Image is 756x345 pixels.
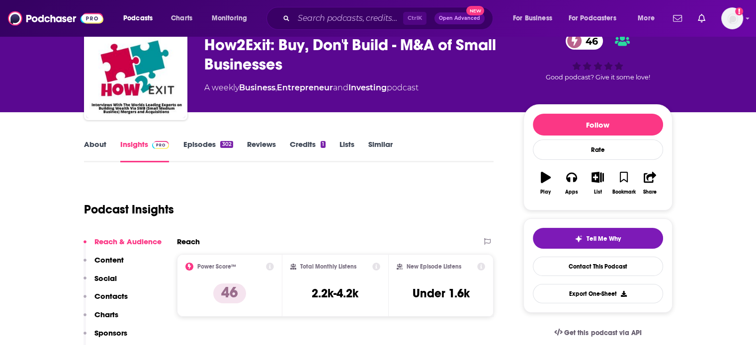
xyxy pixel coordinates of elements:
a: Show notifications dropdown [694,10,709,27]
div: Bookmark [612,189,635,195]
span: Podcasts [123,11,153,25]
h2: New Episode Listens [407,263,461,270]
button: open menu [631,10,667,26]
a: Show notifications dropdown [669,10,686,27]
span: For Business [513,11,552,25]
p: Content [94,255,124,265]
button: List [585,165,610,201]
span: and [333,83,348,92]
p: 46 [213,283,246,303]
span: Tell Me Why [587,235,621,243]
h3: 2.2k-4.2k [312,286,358,301]
h1: Podcast Insights [84,202,174,217]
span: Good podcast? Give it some love! [546,73,650,81]
h3: Under 1.6k [413,286,470,301]
button: Export One-Sheet [533,284,663,303]
p: Contacts [94,291,128,301]
p: Charts [94,310,118,319]
a: Credits1 [290,139,326,162]
img: User Profile [721,7,743,29]
button: Apps [559,165,585,201]
button: open menu [562,10,631,26]
div: Share [643,189,657,195]
span: Monitoring [212,11,247,25]
span: More [638,11,655,25]
p: Sponsors [94,328,127,338]
div: A weekly podcast [204,82,419,94]
div: Apps [565,189,578,195]
div: 302 [220,141,233,148]
input: Search podcasts, credits, & more... [294,10,403,26]
a: Episodes302 [183,139,233,162]
a: About [84,139,106,162]
div: Play [540,189,551,195]
svg: Add a profile image [735,7,743,15]
p: Reach & Audience [94,237,162,246]
button: Content [84,255,124,274]
h2: Power Score™ [197,263,236,270]
a: Get this podcast via API [546,321,650,345]
button: Charts [84,310,118,328]
a: InsightsPodchaser Pro [120,139,169,162]
button: Show profile menu [721,7,743,29]
button: open menu [506,10,565,26]
span: Get this podcast via API [564,329,641,337]
a: Lists [339,139,354,162]
a: Reviews [247,139,276,162]
button: open menu [116,10,166,26]
a: Entrepreneur [277,83,333,92]
a: Similar [368,139,393,162]
span: For Podcasters [569,11,616,25]
button: Share [637,165,663,201]
img: tell me why sparkle [575,235,583,243]
h2: Reach [177,237,200,246]
p: Social [94,274,117,283]
img: How2Exit: Buy, Don't Build - M&A of Small Businesses [86,19,185,118]
div: 1 [321,141,326,148]
span: New [466,6,484,15]
span: Open Advanced [439,16,480,21]
img: Podchaser - Follow, Share and Rate Podcasts [8,9,103,28]
a: Business [239,83,275,92]
button: Play [533,165,559,201]
a: 46 [566,32,603,50]
button: tell me why sparkleTell Me Why [533,228,663,249]
span: Logged in as Bcprpro33 [721,7,743,29]
a: Charts [165,10,198,26]
button: Contacts [84,291,128,310]
div: List [594,189,602,195]
button: Reach & Audience [84,237,162,255]
h2: Total Monthly Listens [300,263,356,270]
a: Investing [348,83,387,92]
div: Rate [533,139,663,160]
div: 46Good podcast? Give it some love! [523,26,672,87]
span: Ctrl K [403,12,426,25]
span: Charts [171,11,192,25]
span: 46 [576,32,603,50]
button: Follow [533,114,663,136]
button: Social [84,274,117,292]
div: Search podcasts, credits, & more... [276,7,503,30]
button: open menu [205,10,260,26]
button: Open AdvancedNew [434,12,485,24]
img: Podchaser Pro [152,141,169,149]
button: Bookmark [611,165,637,201]
span: , [275,83,277,92]
a: Contact This Podcast [533,257,663,276]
